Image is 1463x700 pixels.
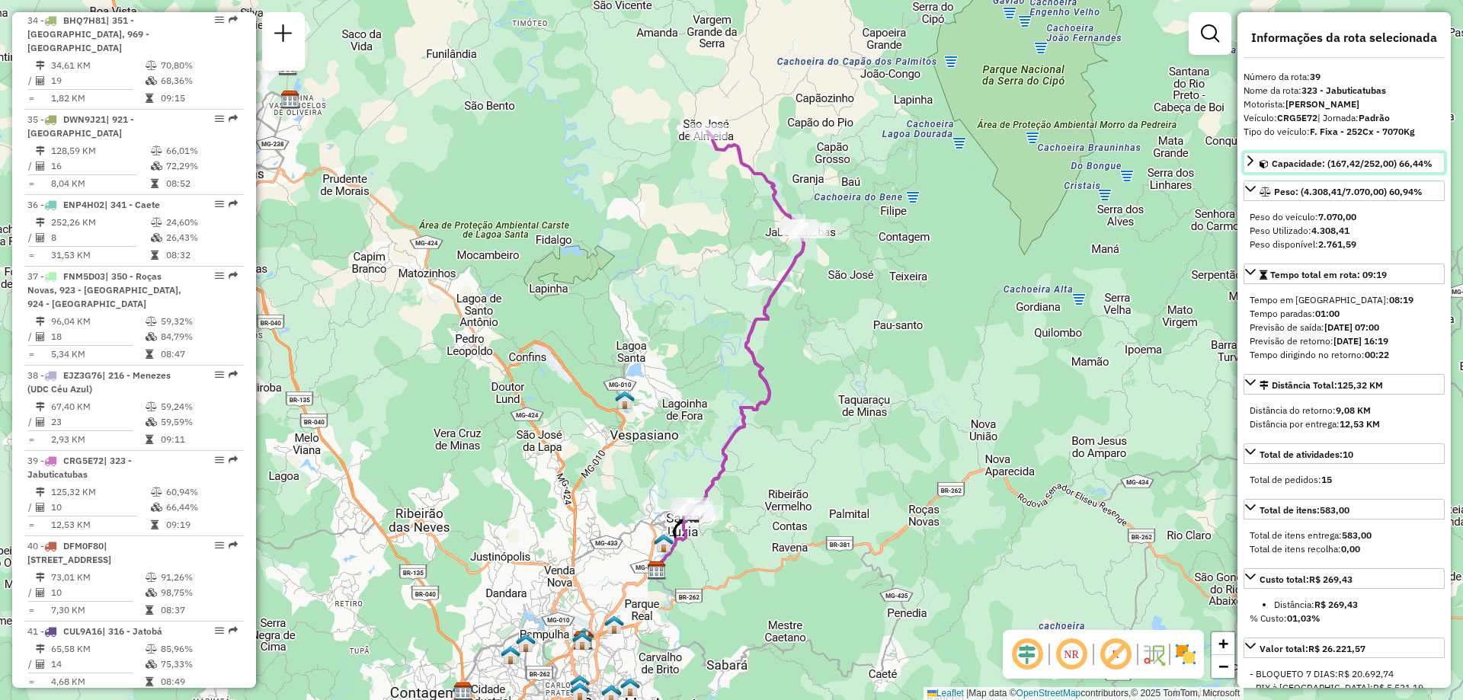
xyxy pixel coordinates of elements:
em: Opções [215,541,224,550]
i: Tempo total em rota [146,606,153,615]
em: Rota exportada [229,370,238,379]
td: / [27,329,35,344]
span: | Jornada: [1317,112,1390,123]
td: 8,04 KM [50,176,150,191]
strong: 01:00 [1315,308,1340,319]
td: 7,30 KM [50,603,145,618]
span: + [1218,634,1228,653]
i: Distância Total [36,573,45,582]
td: / [27,73,35,88]
td: 70,80% [160,58,237,73]
div: Custo total:R$ 269,43 [1244,592,1445,631]
td: / [27,500,35,515]
td: 31,53 KM [50,248,150,263]
i: % de utilização da cubagem [146,332,157,341]
div: Total de itens:583,00 [1244,523,1445,562]
i: % de utilização da cubagem [146,588,157,597]
div: Tempo paradas: [1250,307,1439,321]
span: EJZ3G76 [63,369,102,381]
strong: Padrão [1359,112,1390,123]
a: Total de itens:583,00 [1244,499,1445,519]
i: % de utilização do peso [151,146,162,155]
i: Distância Total [36,402,45,411]
span: Tempo total em rota: 09:19 [1270,269,1387,280]
a: Total de atividades:10 [1244,443,1445,464]
em: Opções [215,200,224,209]
i: Total de Atividades [36,588,45,597]
i: % de utilização da cubagem [146,417,157,427]
div: Distância Total:125,32 KM [1244,398,1445,437]
strong: R$ 269,43 [1309,574,1353,585]
a: Exibir filtros [1195,18,1225,49]
strong: CRG5E72 [1277,112,1317,123]
i: Distância Total [36,644,45,654]
i: % de utilização da cubagem [151,503,162,512]
div: Tempo em [GEOGRAPHIC_DATA]: [1250,293,1439,307]
div: Tempo total em rota: 09:19 [1244,287,1445,368]
strong: 2.761,59 [1318,238,1356,250]
td: 1,82 KM [50,91,145,106]
i: % de utilização do peso [146,61,157,70]
em: Opções [215,370,224,379]
div: Distância por entrega: [1250,417,1439,431]
td: 08:47 [160,347,237,362]
div: - PIX à [GEOGRAPHIC_DATA]: [1250,681,1439,695]
td: 128,59 KM [50,143,150,158]
i: Distância Total [36,487,45,497]
td: 2,93 KM [50,432,145,447]
strong: R$ 26.221,57 [1308,643,1365,654]
strong: 4.308,41 [1311,225,1349,236]
i: Total de Atividades [36,76,45,85]
div: - BLOQUETO 7 DIAS: [1250,667,1439,681]
strong: 10 [1343,449,1353,460]
td: / [27,585,35,600]
td: 73,01 KM [50,570,145,585]
td: 84,79% [160,329,237,344]
td: = [27,432,35,447]
i: % de utilização do peso [151,487,162,497]
span: 36 - [27,199,160,210]
td: 68,36% [160,73,237,88]
div: Peso: (4.308,41/7.070,00) 60,94% [1244,204,1445,257]
div: Total de atividades:10 [1244,467,1445,493]
img: CDD Sete Lagoas [280,90,300,110]
td: 23 [50,414,145,430]
span: | [966,688,968,698]
div: Nome da rota: [1244,84,1445,97]
span: R$ 5.521,19 [1373,682,1423,693]
td: 8 [50,230,150,245]
strong: 9,08 KM [1336,404,1371,416]
td: 09:15 [160,91,237,106]
div: Previsão de saída: [1250,321,1439,334]
td: 59,59% [160,414,237,430]
span: BHQ7H81 [63,14,106,26]
td: = [27,176,35,191]
i: Distância Total [36,146,45,155]
td: = [27,91,35,106]
td: 65,58 KM [50,641,145,657]
a: Capacidade: (167,42/252,00) 66,44% [1244,152,1445,173]
td: 16 [50,158,150,174]
em: Rota exportada [229,200,238,209]
em: Rota exportada [229,271,238,280]
li: Distância: [1274,598,1439,612]
span: | 921 - [GEOGRAPHIC_DATA] [27,113,134,139]
td: = [27,674,35,689]
span: DFM0F80 [63,540,104,551]
div: Número da rota: [1244,70,1445,84]
em: Opções [215,15,224,24]
a: Distância Total:125,32 KM [1244,374,1445,395]
span: Total de atividades: [1260,449,1353,460]
em: Opções [215,626,224,635]
i: Tempo total em rota [151,179,158,188]
span: Peso do veículo: [1250,211,1356,222]
a: Nova sessão e pesquisa [268,18,299,53]
td: 19 [50,73,145,88]
i: Tempo total em rota [146,677,153,686]
span: CRG5E72 [63,455,104,466]
td: = [27,603,35,618]
a: Leaflet [927,688,964,698]
strong: 00:22 [1365,349,1389,360]
i: % de utilização da cubagem [151,161,162,171]
a: Tempo total em rota: 09:19 [1244,264,1445,284]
